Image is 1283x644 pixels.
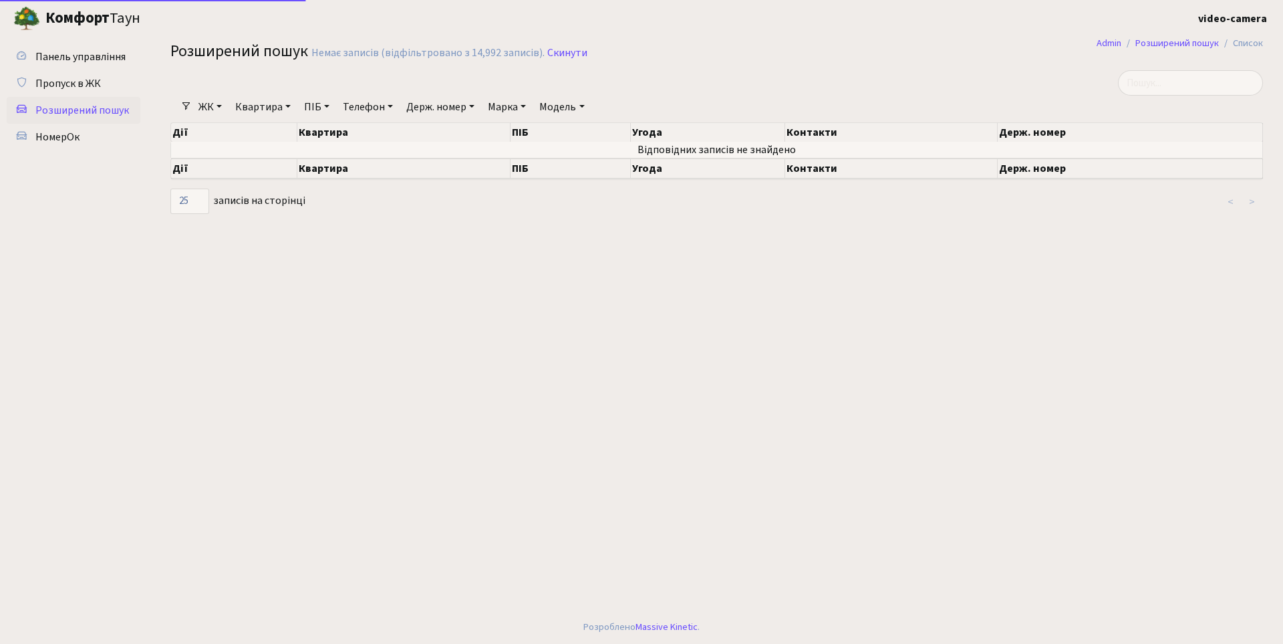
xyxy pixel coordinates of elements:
[534,96,589,118] a: Модель
[230,96,296,118] a: Квартира
[170,39,308,63] span: Розширений пошук
[785,123,997,142] th: Контакти
[167,7,200,29] button: Переключити навігацію
[171,123,297,142] th: Дії
[998,123,1263,142] th: Держ. номер
[311,47,545,60] div: Немає записів (відфільтровано з 14,992 записів).
[547,47,587,60] a: Скинути
[631,158,785,179] th: Угода
[1135,36,1219,50] a: Розширений пошук
[170,189,305,214] label: записів на сторінці
[299,96,335,118] a: ПІБ
[170,189,209,214] select: записів на сторінці
[297,123,511,142] th: Квартира
[1097,36,1121,50] a: Admin
[297,158,511,179] th: Квартира
[511,158,631,179] th: ПІБ
[631,123,785,142] th: Угода
[1198,11,1267,26] b: video-camera
[401,96,480,118] a: Держ. номер
[511,123,631,142] th: ПІБ
[7,70,140,97] a: Пропуск в ЖК
[193,96,227,118] a: ЖК
[171,142,1263,158] td: Відповідних записів не знайдено
[35,103,129,118] span: Розширений пошук
[35,49,126,64] span: Панель управління
[785,158,997,179] th: Контакти
[13,5,40,32] img: logo.png
[482,96,531,118] a: Марка
[171,158,297,179] th: Дії
[337,96,398,118] a: Телефон
[1077,29,1283,58] nav: breadcrumb
[1118,70,1263,96] input: Пошук...
[35,130,80,144] span: НомерОк
[7,97,140,124] a: Розширений пошук
[1219,36,1263,51] li: Список
[45,7,110,29] b: Комфорт
[35,76,101,91] span: Пропуск в ЖК
[635,620,698,634] a: Massive Kinetic
[7,124,140,150] a: НомерОк
[7,43,140,70] a: Панель управління
[1198,11,1267,27] a: video-camera
[998,158,1263,179] th: Держ. номер
[583,620,700,635] div: Розроблено .
[45,7,140,30] span: Таун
